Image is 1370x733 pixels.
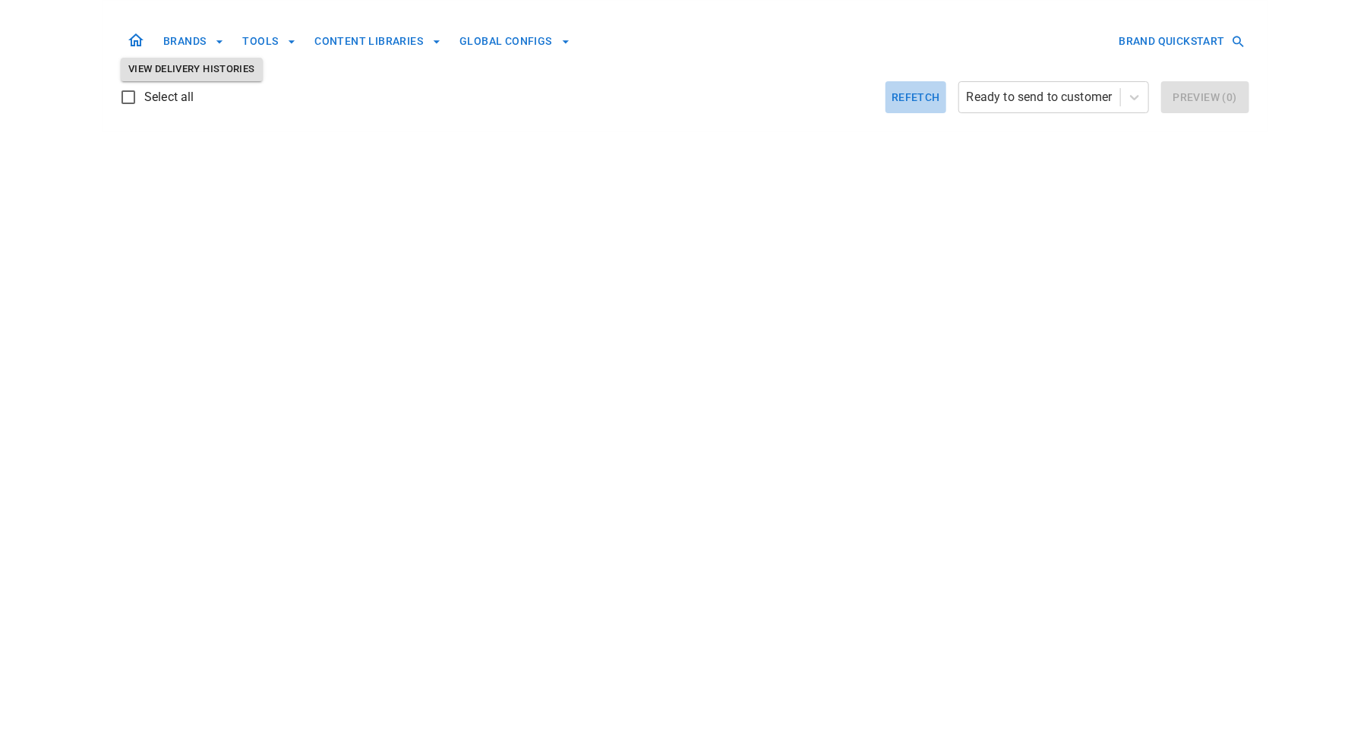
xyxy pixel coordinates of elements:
span: Select all [144,88,194,106]
button: View Delivery Histories [121,58,263,81]
button: CONTENT LIBRARIES [308,27,447,55]
button: BRANDS [157,27,230,55]
button: TOOLS [236,27,302,55]
button: Refetch [885,81,946,113]
button: GLOBAL CONFIGS [453,27,576,55]
button: BRAND QUICKSTART [1113,27,1249,55]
